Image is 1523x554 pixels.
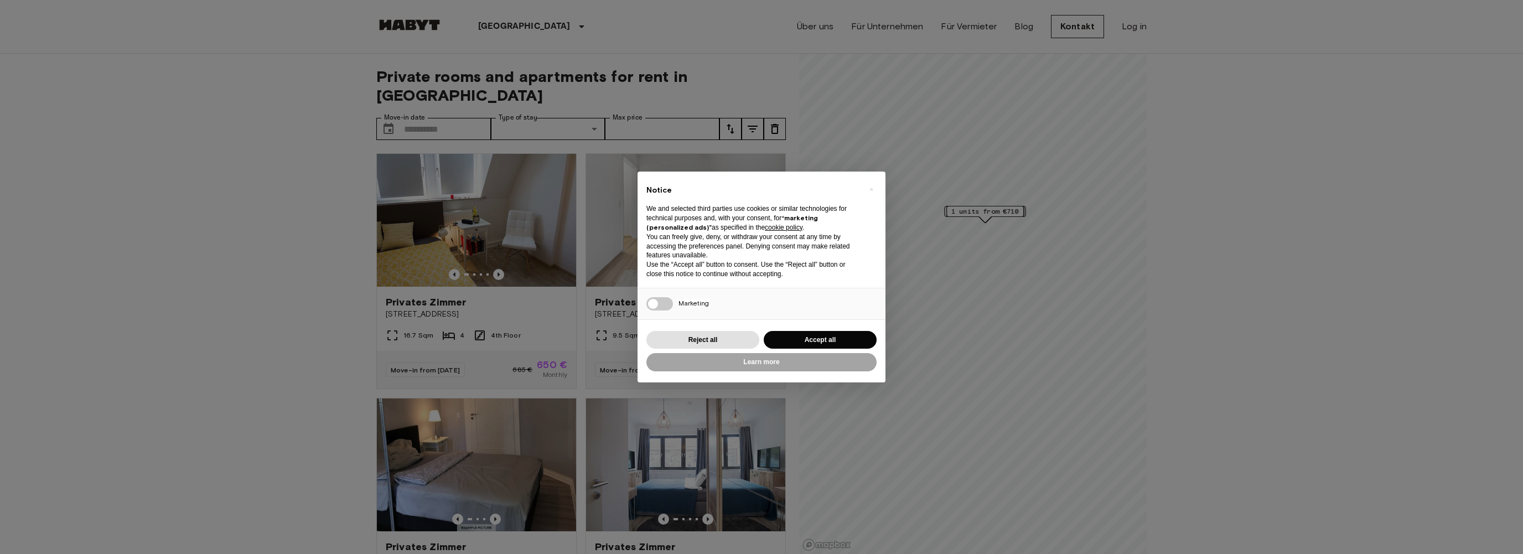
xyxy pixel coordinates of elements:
p: You can freely give, deny, or withdraw your consent at any time by accessing the preferences pane... [646,232,859,260]
button: Learn more [646,353,877,371]
p: Use the “Accept all” button to consent. Use the “Reject all” button or close this notice to conti... [646,260,859,279]
button: Reject all [646,331,759,349]
span: Marketing [678,299,709,307]
strong: “marketing (personalized ads)” [646,214,818,231]
h2: Notice [646,185,859,196]
button: Close this notice [862,180,880,198]
a: cookie policy [765,224,802,231]
span: × [869,183,873,196]
p: We and selected third parties use cookies or similar technologies for technical purposes and, wit... [646,204,859,232]
button: Accept all [764,331,877,349]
